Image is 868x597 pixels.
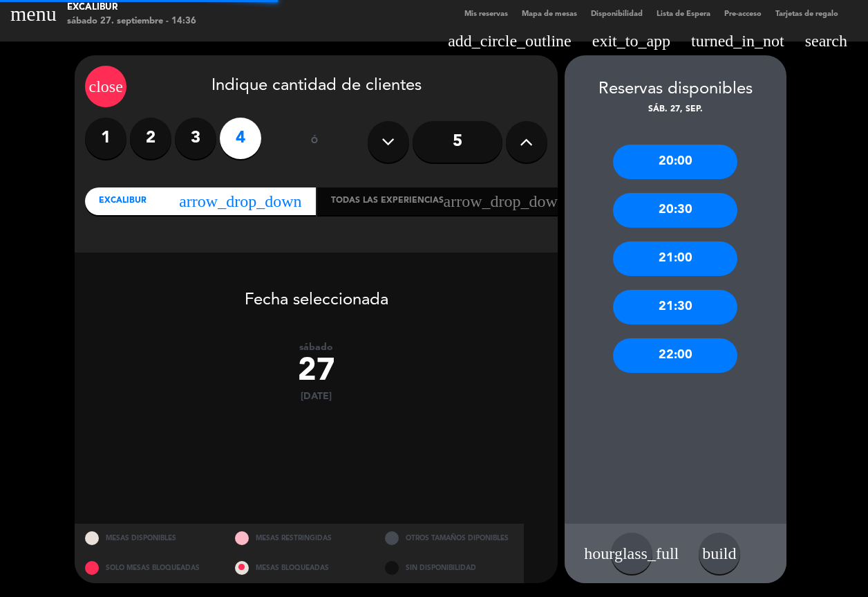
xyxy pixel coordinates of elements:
div: 22:00 [613,338,737,373]
span: Disponibilidad [584,10,650,18]
label: 4 [220,118,261,159]
div: 21:30 [613,290,737,324]
button: menu [10,3,57,26]
div: [DATE] [75,391,558,403]
span: Tarjetas de regalo [768,10,845,18]
div: MESAS DISPONIBLES [75,524,225,553]
div: Excalibur [67,1,196,15]
div: 21:00 [613,241,737,276]
i: hourglass_full [584,545,679,562]
i: arrow_drop_down [179,193,301,210]
label: 3 [175,118,216,159]
span: Pre-acceso [717,10,768,18]
span: Lista de Espera [650,10,717,18]
div: sáb. 27, sep. [565,103,786,117]
div: sábado [75,342,558,353]
span: Excalibur [99,194,147,208]
div: 27 [75,353,558,391]
div: MESAS RESTRINGIDAS [225,524,375,553]
div: SIN DISPONIBILIDAD [375,553,525,583]
div: MESAS BLOQUEADAS [225,553,375,583]
div: Indique cantidad de clientes [85,66,547,107]
i: turned_in_not [691,33,784,49]
div: OTROS TAMAÑOS DIPONIBLES [375,524,525,553]
span: Mapa de mesas [515,10,584,18]
i: close [89,78,123,95]
div: Reservas disponibles [565,76,786,103]
div: 20:30 [613,193,737,228]
label: 2 [130,118,171,159]
i: menu [10,3,57,24]
i: search [805,33,847,49]
i: exit_to_app [592,33,670,49]
div: sábado 27. septiembre - 14:36 [67,15,196,28]
i: build [702,545,736,562]
i: arrow_drop_down [444,193,566,210]
div: SOLO MESAS BLOQUEADAS [75,553,225,583]
label: 1 [85,118,126,159]
i: add_circle_outline [448,33,572,49]
div: Fecha seleccionada [75,270,558,314]
span: Mis reservas [457,10,515,18]
span: Todas las experiencias [331,194,444,208]
div: 20:00 [613,145,737,179]
div: ó [292,118,337,166]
